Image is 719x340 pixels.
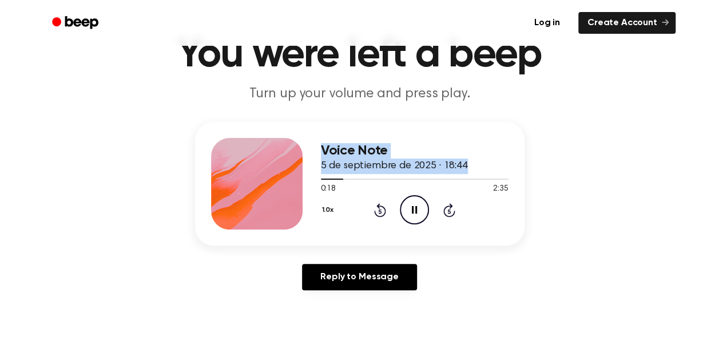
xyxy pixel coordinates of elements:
[321,143,509,159] h3: Voice Note
[67,34,653,76] h1: You were left a beep
[302,264,416,290] a: Reply to Message
[523,10,571,36] a: Log in
[321,161,468,171] span: 5 de septiembre de 2025 · 18:44
[321,200,338,220] button: 1.0x
[321,183,336,195] span: 0:18
[44,12,109,34] a: Beep
[493,183,508,195] span: 2:35
[140,85,579,104] p: Turn up your volume and press play.
[578,12,676,34] a: Create Account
